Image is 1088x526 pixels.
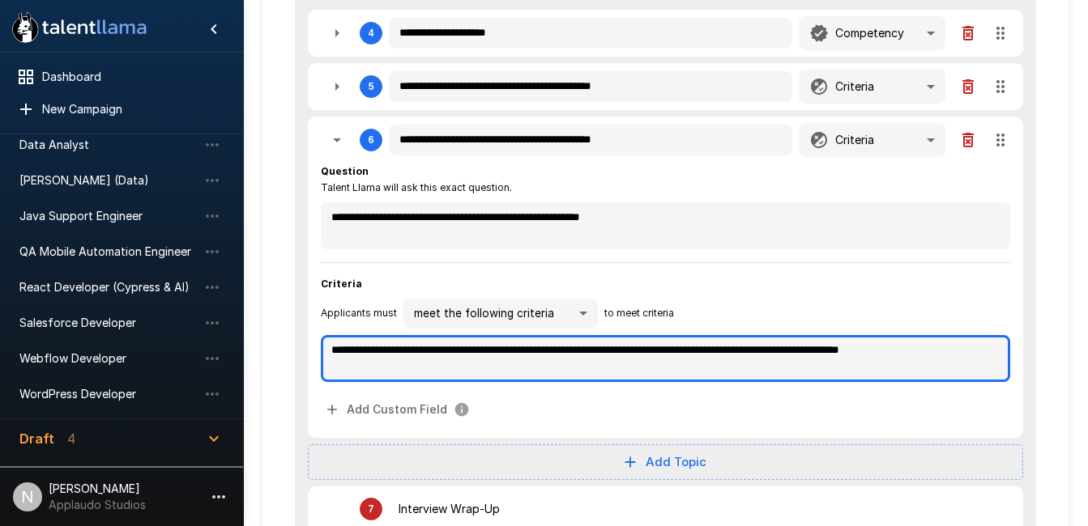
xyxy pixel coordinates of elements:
[308,444,1023,480] button: Add Topic
[321,395,476,425] button: Add Custom Field
[321,165,369,177] b: Question
[321,305,397,321] span: Applicants must
[308,63,1023,110] div: 5
[321,278,362,290] b: Criteria
[308,10,1023,57] div: 4
[321,180,512,196] span: Talent Llama will ask this exact question.
[604,305,674,321] span: to meet criteria
[835,78,874,95] p: Criteria
[369,503,374,515] div: 7
[835,25,904,41] p: Competency
[403,299,598,329] div: meet the following criteria
[835,132,874,148] p: Criteria
[399,501,500,517] p: Interview Wrap-Up
[369,134,374,146] div: 6
[321,395,476,425] span: Custom fields allow you to automatically extract specific data from candidate responses.
[369,28,374,39] div: 4
[369,81,374,92] div: 5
